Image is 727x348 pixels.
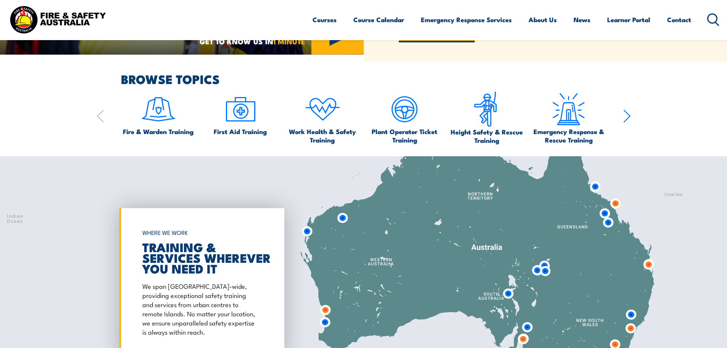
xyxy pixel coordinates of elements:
a: Fire & Warden Training [123,91,193,136]
a: Emergency Response & Rescue Training [531,91,606,144]
img: icon-1 [140,91,176,127]
a: News [574,10,590,30]
p: We span [GEOGRAPHIC_DATA]-wide, providing exceptional safety training and services from urban cen... [142,281,258,336]
a: Emergency Response Services [421,10,512,30]
h2: BROWSE TOPICS [121,73,631,84]
strong: 1 MINUTE [273,36,305,47]
a: Contact [667,10,691,30]
img: icon-6 [469,91,505,128]
a: Height Safety & Rescue Training [449,91,524,144]
span: Plant Operator Ticket Training [367,127,442,144]
h6: WHERE WE WORK [142,226,258,240]
a: Plant Operator Ticket Training [367,91,442,144]
span: Work Health & Safety Training [285,127,360,144]
span: Emergency Response & Rescue Training [531,127,606,144]
a: Course Calendar [353,10,404,30]
img: Emergency Response Icon [551,91,587,127]
a: Work Health & Safety Training [285,91,360,144]
a: About Us [529,10,557,30]
img: icon-4 [305,91,340,127]
h2: TRAINING & SERVICES WHEREVER YOU NEED IT [142,241,258,274]
span: GET TO KNOW US IN [200,38,305,45]
img: icon-2 [222,91,258,127]
span: First Aid Training [214,127,267,136]
img: icon-5 [387,91,422,127]
a: First Aid Training [214,91,267,136]
a: Learner Portal [607,10,650,30]
a: Courses [313,10,337,30]
span: Height Safety & Rescue Training [449,128,524,144]
span: Fire & Warden Training [123,127,193,136]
